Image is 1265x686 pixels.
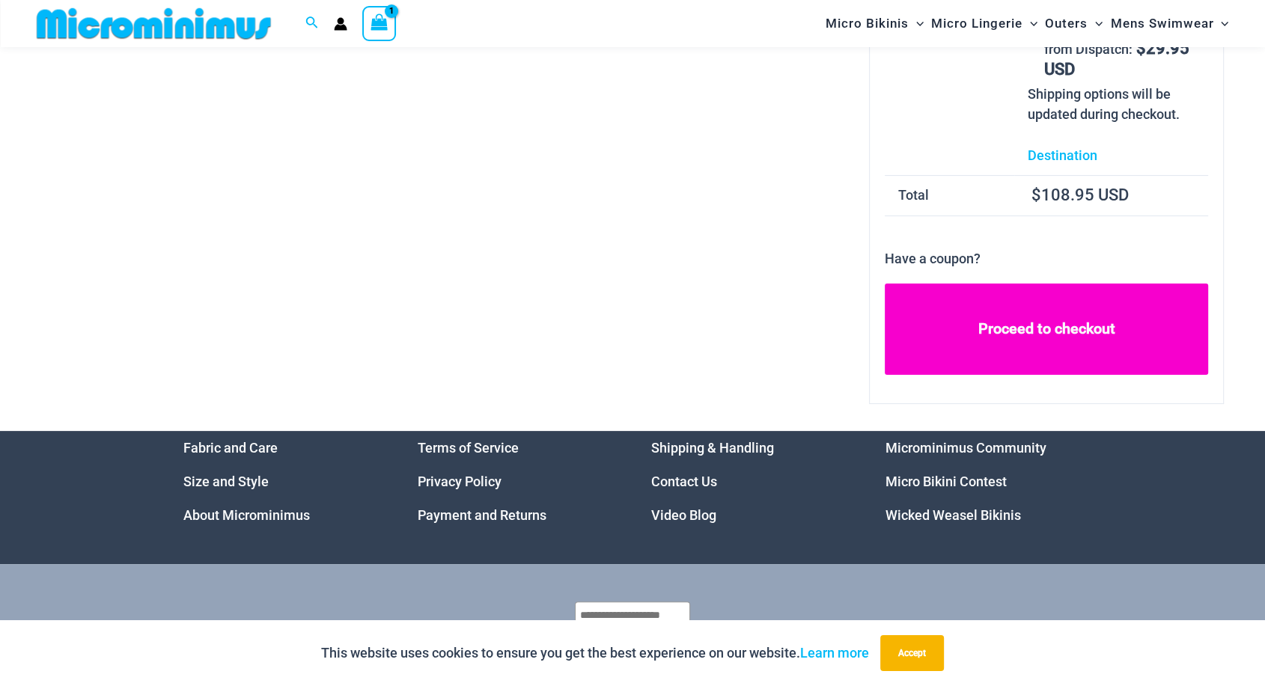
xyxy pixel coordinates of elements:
a: Mens SwimwearMenu ToggleMenu Toggle [1106,4,1232,43]
a: Micro Bikini Contest [885,474,1007,489]
span: Menu Toggle [1088,4,1103,43]
a: Proceed to checkout [885,284,1208,375]
a: Payment and Returns [418,507,546,523]
a: OutersMenu ToggleMenu Toggle [1041,4,1106,43]
a: Account icon link [334,17,347,31]
a: Shipping & Handling [651,440,774,456]
span: Menu Toggle [1213,4,1228,43]
a: Destination [1028,147,1097,163]
th: Total [885,175,1014,215]
aside: Footer Widget 2 [418,431,615,532]
a: Micro LingerieMenu ToggleMenu Toggle [927,4,1041,43]
aside: Footer Widget 3 [651,431,848,532]
nav: Menu [885,431,1082,532]
aside: Footer Widget 1 [183,431,380,532]
p: Shipping options will be updated during checkout. [1028,84,1195,124]
a: Contact Us [651,474,717,489]
a: Terms of Service [418,440,519,456]
aside: Footer Widget 4 [885,431,1082,532]
span: Menu Toggle [909,4,924,43]
a: Wicked Weasel Bikinis [885,507,1021,523]
button: Accept [880,635,944,671]
img: MM SHOP LOGO FLAT [31,7,277,40]
a: Fabric and Care [183,440,278,456]
a: About Microminimus [183,507,310,523]
nav: Menu [418,431,615,532]
bdi: 108.95 USD [1031,186,1129,204]
a: Privacy Policy [418,474,502,489]
span: Outers [1045,4,1088,43]
a: Video Blog [651,507,716,523]
a: Microminimus Community [885,440,1046,456]
nav: Menu [183,431,380,532]
nav: Site Navigation [820,2,1235,45]
span: $ [1136,39,1146,58]
span: Micro Bikinis [826,4,909,43]
p: Have a coupon? [885,248,981,270]
a: Learn more [800,645,869,661]
span: Menu Toggle [1022,4,1037,43]
span: Micro Lingerie [931,4,1022,43]
span: $ [1031,186,1041,204]
p: This website uses cookies to ensure you get the best experience on our website. [321,642,869,664]
label: Expedited - 7-10 Days from Dispatch: [1044,20,1189,78]
a: Micro BikinisMenu ToggleMenu Toggle [822,4,927,43]
a: Search icon link [305,14,319,33]
a: Size and Style [183,474,269,489]
span: Mens Swimwear [1110,4,1213,43]
nav: Menu [651,431,848,532]
a: View Shopping Cart, 1 items [362,6,397,40]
